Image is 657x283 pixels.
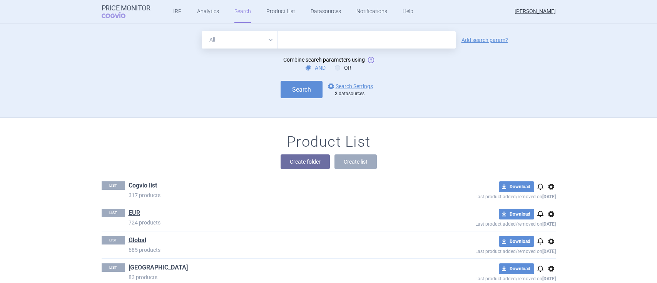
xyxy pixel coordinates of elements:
[102,209,125,217] p: LIST
[542,194,556,199] strong: [DATE]
[499,263,534,274] button: Download
[542,221,556,227] strong: [DATE]
[542,249,556,254] strong: [DATE]
[129,236,146,246] h1: Global
[499,181,534,192] button: Download
[129,209,140,217] a: EUR
[281,81,323,98] button: Search
[129,246,420,254] p: 685 products
[129,273,420,281] p: 83 products
[420,219,556,227] p: Last product added/removed on
[335,91,338,96] strong: 2
[283,57,365,63] span: Combine search parameters using
[129,209,140,219] h1: EUR
[129,263,188,272] a: [GEOGRAPHIC_DATA]
[102,263,125,272] p: LIST
[102,236,125,244] p: LIST
[129,219,420,226] p: 724 products
[102,181,125,190] p: LIST
[420,274,556,281] p: Last product added/removed on
[499,236,534,247] button: Download
[542,276,556,281] strong: [DATE]
[102,4,150,12] strong: Price Monitor
[335,64,351,72] label: OR
[281,154,330,169] button: Create folder
[420,247,556,254] p: Last product added/removed on
[461,37,508,43] a: Add search param?
[129,263,188,273] h1: United Kingdom
[335,91,377,97] div: datasources
[129,236,146,244] a: Global
[129,181,157,191] h1: Cogvio list
[129,191,420,199] p: 317 products
[287,133,371,151] h1: Product List
[499,209,534,219] button: Download
[129,181,157,190] a: Cogvio list
[102,12,136,18] span: COGVIO
[326,82,373,91] a: Search Settings
[420,192,556,199] p: Last product added/removed on
[102,4,150,19] a: Price MonitorCOGVIO
[306,64,326,72] label: AND
[334,154,377,169] button: Create list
